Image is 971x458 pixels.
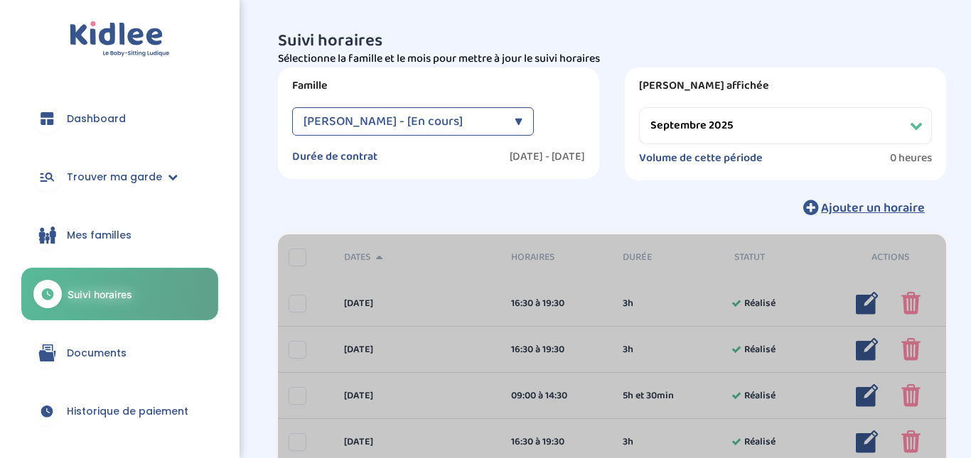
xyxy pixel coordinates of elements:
[639,79,932,93] label: [PERSON_NAME] affichée
[67,346,127,361] span: Documents
[304,107,463,136] span: [PERSON_NAME] - [En cours]
[21,93,218,144] a: Dashboard
[639,151,763,165] label: Volume de cette période
[70,21,170,58] img: logo.svg
[821,198,925,218] span: Ajouter un horaire
[67,228,132,243] span: Mes familles
[292,150,377,164] label: Durée de contrat
[510,150,585,164] label: [DATE] - [DATE]
[67,404,188,419] span: Historique de paiement
[21,268,218,320] a: Suivi horaires
[515,107,522,136] div: ▼
[292,79,585,93] label: Famille
[21,327,218,378] a: Documents
[890,151,932,165] span: 0 heures
[278,50,946,67] p: Sélectionne la famille et le mois pour mettre à jour le suivi horaires
[21,386,218,437] a: Historique de paiement
[67,170,162,185] span: Trouver ma garde
[68,287,132,302] span: Suivi horaires
[21,209,218,261] a: Mes familles
[67,111,126,126] span: Dashboard
[278,32,946,50] h3: Suivi horaires
[21,151,218,202] a: Trouver ma garde
[782,192,946,223] button: Ajouter un horaire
